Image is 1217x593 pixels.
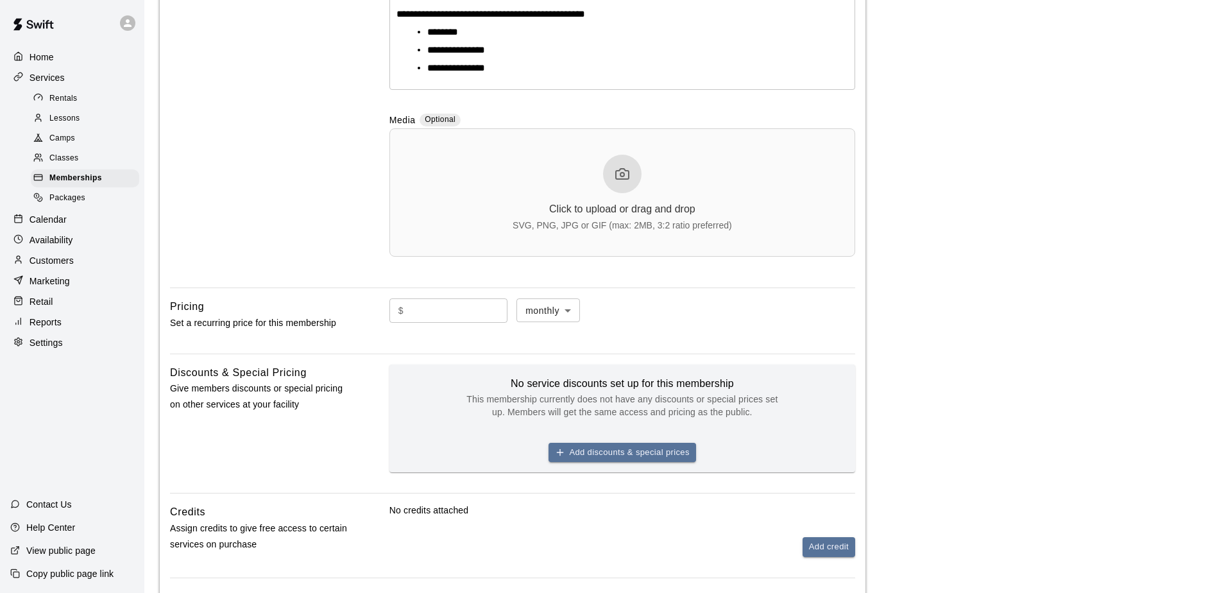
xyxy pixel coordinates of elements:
[30,71,65,84] p: Services
[462,393,783,418] p: This membership currently does not have any discounts or special prices set up. Members will get ...
[10,251,134,270] a: Customers
[31,169,144,189] a: Memberships
[170,381,348,413] p: Give members discounts or special pricing on other services at your facility
[31,150,139,168] div: Classes
[31,89,144,108] a: Rentals
[31,169,139,187] div: Memberships
[31,129,144,149] a: Camps
[170,520,348,553] p: Assign credits to give free access to certain services on purchase
[30,295,53,308] p: Retail
[49,192,85,205] span: Packages
[549,203,695,215] div: Click to upload or drag and drop
[49,112,80,125] span: Lessons
[31,110,139,128] div: Lessons
[10,210,134,229] a: Calendar
[30,213,67,226] p: Calendar
[49,172,102,185] span: Memberships
[10,230,134,250] a: Availability
[30,336,63,349] p: Settings
[170,365,307,381] h6: Discounts & Special Pricing
[10,292,134,311] a: Retail
[30,275,70,288] p: Marketing
[30,234,73,246] p: Availability
[26,567,114,580] p: Copy public page link
[30,254,74,267] p: Customers
[389,114,416,128] label: Media
[389,504,855,517] p: No credits attached
[516,298,580,322] div: monthly
[31,108,144,128] a: Lessons
[10,47,134,67] a: Home
[49,152,78,165] span: Classes
[26,498,72,511] p: Contact Us
[10,333,134,352] a: Settings
[462,375,783,393] h6: No service discounts set up for this membership
[513,220,732,230] div: SVG, PNG, JPG or GIF (max: 2MB, 3:2 ratio preferred)
[31,189,144,209] a: Packages
[31,130,139,148] div: Camps
[10,313,134,332] a: Reports
[803,537,855,557] button: Add credit
[26,521,75,534] p: Help Center
[31,149,144,169] a: Classes
[26,544,96,557] p: View public page
[10,68,134,87] a: Services
[30,51,54,64] p: Home
[10,271,134,291] a: Marketing
[31,90,139,108] div: Rentals
[49,132,75,145] span: Camps
[49,92,78,105] span: Rentals
[170,504,205,520] h6: Credits
[425,115,455,124] span: Optional
[170,298,204,315] h6: Pricing
[30,316,62,329] p: Reports
[31,189,139,207] div: Packages
[398,304,404,318] p: $
[549,443,696,463] button: Add discounts & special prices
[170,315,348,331] p: Set a recurring price for this membership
